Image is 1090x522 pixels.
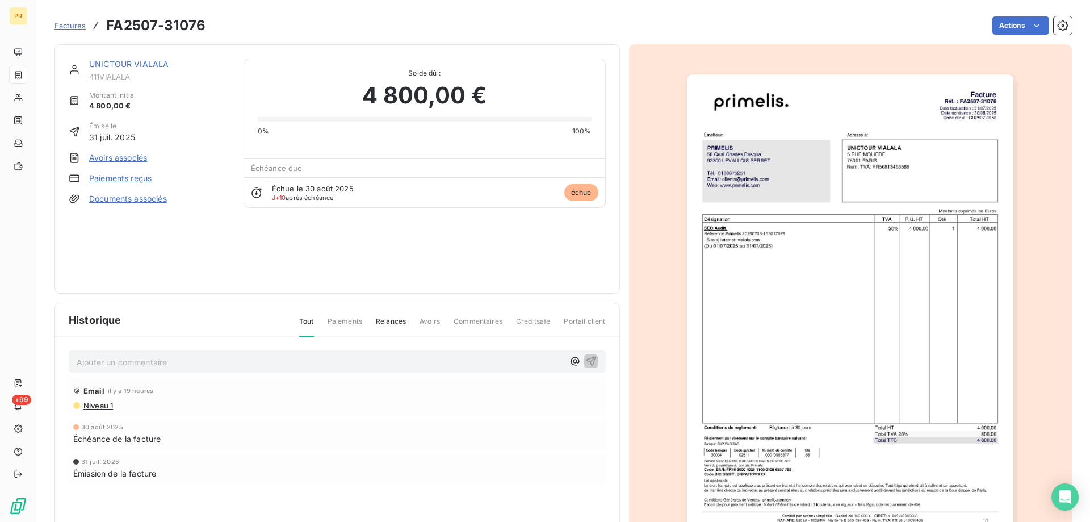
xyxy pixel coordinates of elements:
[564,184,598,201] span: échue
[89,193,167,204] a: Documents associés
[73,467,156,479] span: Émission de la facture
[258,126,269,136] span: 0%
[299,316,314,337] span: Tout
[376,316,406,336] span: Relances
[362,78,487,112] span: 4 800,00 €
[251,164,303,173] span: Échéance due
[89,121,135,131] span: Émise le
[89,131,135,143] span: 31 juil. 2025
[69,312,121,328] span: Historique
[12,395,31,405] span: +99
[516,316,551,336] span: Creditsafe
[258,68,592,78] span: Solde dû :
[420,316,440,336] span: Avoirs
[82,401,113,410] span: Niveau 1
[81,424,123,431] span: 30 août 2025
[73,433,161,445] span: Échéance de la facture
[272,184,354,193] span: Échue le 30 août 2025
[89,59,169,69] a: UNICTOUR VIALALA
[89,101,136,112] span: 4 800,00 €
[9,497,27,515] img: Logo LeanPay
[83,386,104,395] span: Email
[54,21,86,30] span: Factures
[54,20,86,31] a: Factures
[564,316,605,336] span: Portail client
[9,7,27,25] div: PR
[272,194,286,202] span: J+10
[992,16,1049,35] button: Actions
[89,90,136,101] span: Montant initial
[454,316,502,336] span: Commentaires
[272,194,334,201] span: après échéance
[108,387,153,394] span: il y a 19 heures
[1051,483,1079,511] div: Open Intercom Messenger
[106,15,206,36] h3: FA2507-31076
[89,72,230,81] span: 411VIALALA
[89,173,152,184] a: Paiements reçus
[81,458,119,465] span: 31 juil. 2025
[89,152,147,164] a: Avoirs associés
[328,316,362,336] span: Paiements
[572,126,592,136] span: 100%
